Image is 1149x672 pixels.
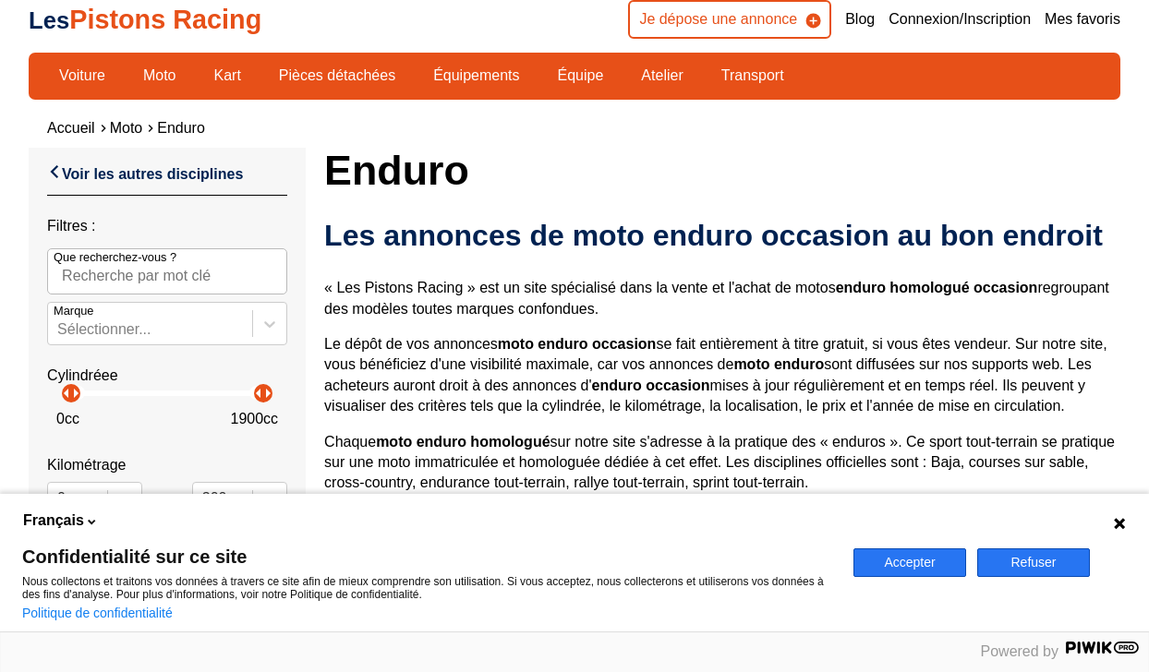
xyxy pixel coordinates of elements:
p: arrow_right [65,382,87,404]
input: 300000 [202,490,206,507]
button: Refuser [977,548,1090,577]
a: LesPistons Racing [29,5,261,34]
a: Voiture [47,60,117,91]
a: Équipe [546,60,616,91]
strong: moto enduro occasion [498,336,657,352]
p: 0 cc [56,409,79,429]
a: Transport [709,60,796,91]
p: Chaque sur notre site s'adresse à la pratique des « enduros ». Ce sport tout-terrain se pratique ... [324,432,1120,494]
p: 1900 cc [231,409,279,429]
input: MarqueSélectionner... [57,321,61,338]
a: Pièces détachées [267,60,407,91]
p: arrow_left [55,382,78,404]
p: Kilométrage [47,455,287,475]
strong: moto enduro homologué [376,434,550,450]
a: Accueil [47,120,95,136]
a: Moto [131,60,188,91]
p: « Les Pistons Racing » est un site spécialisé dans la vente et l'achat de motos regroupant des mo... [324,278,1120,319]
a: Mes favoris [1045,9,1120,30]
span: Français [23,510,84,531]
a: Enduro [157,120,205,136]
a: Connexion/Inscription [889,9,1031,30]
strong: enduro occasion [592,378,710,393]
h2: Les annonces de moto enduro occasion au bon endroit [324,217,1120,254]
p: Cylindréee [47,366,287,386]
p: Filtres : [47,216,287,236]
span: Les [29,7,69,33]
p: Que recherchez-vous ? [54,249,176,266]
input: Que recherchez-vous ? [47,248,287,294]
strong: moto enduro [733,356,824,372]
p: arrow_left [248,382,270,404]
strong: enduro homologué occasion [836,280,1038,295]
p: Nous collectons et traitons vos données à travers ce site afin de mieux comprendre son utilisatio... [22,575,831,601]
a: Blog [845,9,875,30]
h1: Enduro [324,148,1120,192]
p: Marque [54,303,93,319]
span: Powered by [981,643,1059,659]
a: Politique de confidentialité [22,606,173,620]
button: Accepter [853,548,966,577]
a: Moto [110,120,143,136]
input: 0 [57,490,61,507]
a: Équipements [421,60,531,91]
a: Voir les autres disciplines [47,162,243,185]
p: arrow_right [257,382,279,404]
p: Le dépôt de vos annonces se fait entièrement à titre gratuit, si vous êtes vendeur. Sur notre sit... [324,334,1120,417]
a: Kart [201,60,252,91]
a: Atelier [629,60,695,91]
span: Confidentialité sur ce site [22,547,831,566]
